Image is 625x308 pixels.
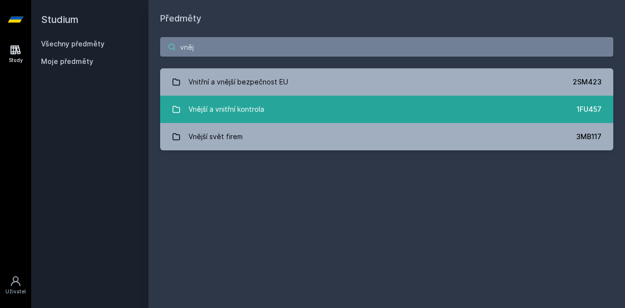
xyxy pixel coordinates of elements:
[2,270,29,300] a: Uživatel
[160,12,613,25] h1: Předměty
[160,37,613,57] input: Název nebo ident předmětu…
[2,39,29,69] a: Study
[576,132,602,142] div: 3MB117
[160,96,613,123] a: Vnější a vnitřní kontrola 1FU457
[188,72,288,92] div: Vnitřní a vnější bezpečnost EU
[577,104,602,114] div: 1FU457
[188,100,264,119] div: Vnější a vnitřní kontrola
[160,68,613,96] a: Vnitřní a vnější bezpečnost EU 2SM423
[573,77,602,87] div: 2SM423
[41,57,93,66] span: Moje předměty
[160,123,613,150] a: Vnější svět firem 3MB117
[41,40,104,48] a: Všechny předměty
[5,288,26,295] div: Uživatel
[9,57,23,64] div: Study
[188,127,243,146] div: Vnější svět firem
